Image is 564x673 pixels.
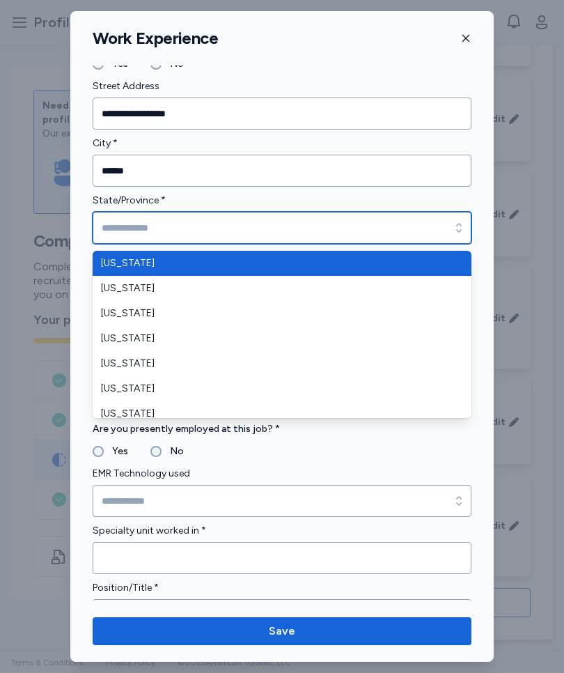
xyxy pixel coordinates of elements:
[101,256,446,270] span: [US_STATE]
[101,307,446,320] span: [US_STATE]
[101,332,446,346] span: [US_STATE]
[101,281,446,295] span: [US_STATE]
[101,357,446,371] span: [US_STATE]
[101,382,446,396] span: [US_STATE]
[101,407,446,421] span: [US_STATE]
